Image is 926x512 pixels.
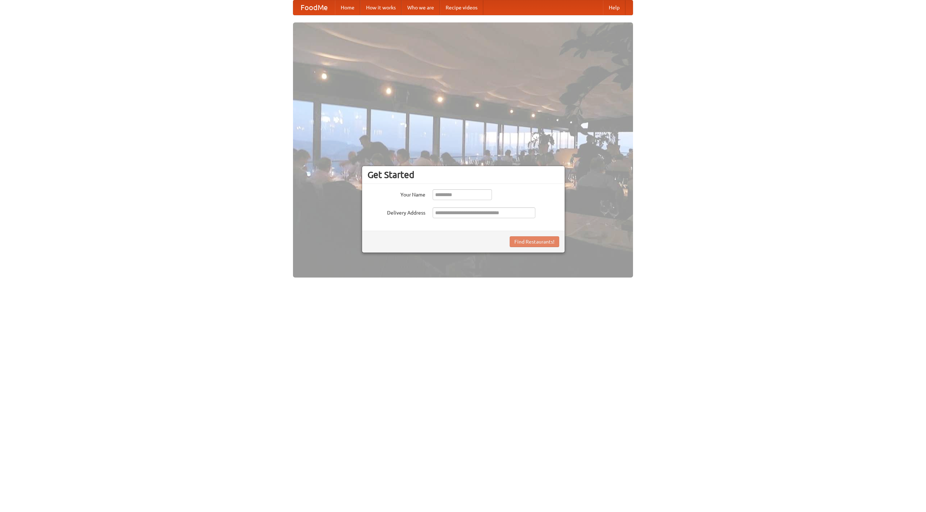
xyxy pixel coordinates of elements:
button: Find Restaurants! [510,236,559,247]
a: FoodMe [293,0,335,15]
label: Delivery Address [368,207,425,216]
a: Home [335,0,360,15]
label: Your Name [368,189,425,198]
a: How it works [360,0,402,15]
a: Help [603,0,625,15]
a: Recipe videos [440,0,483,15]
h3: Get Started [368,169,559,180]
a: Who we are [402,0,440,15]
